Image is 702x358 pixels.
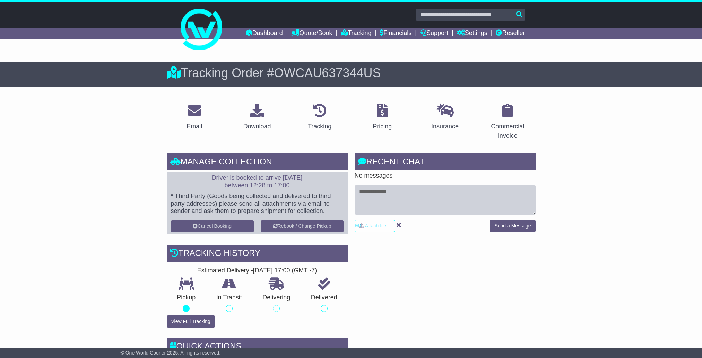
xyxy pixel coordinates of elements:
[121,350,221,356] span: © One World Courier 2025. All rights reserved.
[167,267,348,275] div: Estimated Delivery -
[484,122,531,141] div: Commercial Invoice
[373,122,392,131] div: Pricing
[341,28,371,39] a: Tracking
[167,153,348,172] div: Manage collection
[355,172,536,180] p: No messages
[253,267,317,275] div: [DATE] 17:00 (GMT -7)
[167,315,215,328] button: View Full Tracking
[171,220,254,232] button: Cancel Booking
[427,101,463,134] a: Insurance
[239,101,275,134] a: Download
[243,122,271,131] div: Download
[252,294,301,302] p: Delivering
[171,174,344,189] p: Driver is booked to arrive [DATE] between 12:28 to 17:00
[206,294,252,302] p: In Transit
[490,220,535,232] button: Send a Message
[261,220,344,232] button: Rebook / Change Pickup
[187,122,202,131] div: Email
[167,294,206,302] p: Pickup
[246,28,283,39] a: Dashboard
[167,245,348,263] div: Tracking history
[167,338,348,357] div: Quick Actions
[291,28,332,39] a: Quote/Book
[480,101,536,143] a: Commercial Invoice
[274,66,381,80] span: OWCAU637344US
[167,65,536,80] div: Tracking Order #
[182,101,207,134] a: Email
[171,193,344,215] p: * Third Party (Goods being collected and delivered to third party addresses) please send all atta...
[303,101,336,134] a: Tracking
[431,122,459,131] div: Insurance
[308,122,331,131] div: Tracking
[457,28,487,39] a: Settings
[380,28,411,39] a: Financials
[355,153,536,172] div: RECENT CHAT
[368,101,396,134] a: Pricing
[301,294,348,302] p: Delivered
[420,28,448,39] a: Support
[496,28,525,39] a: Reseller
